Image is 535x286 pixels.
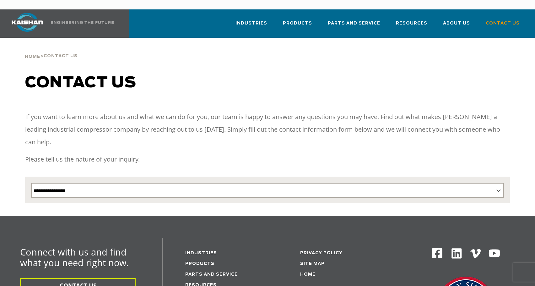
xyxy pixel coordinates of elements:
[25,53,40,59] a: Home
[328,15,380,36] a: Parts and Service
[283,20,312,27] span: Products
[25,38,78,62] div: >
[25,55,40,59] span: Home
[25,153,510,166] p: Please tell us the nature of your inquiry.
[328,20,380,27] span: Parts and Service
[25,111,510,148] p: If you want to learn more about us and what we can do for you, our team is happy to answer any qu...
[44,54,78,58] span: Contact Us
[51,21,114,24] img: Engineering the future
[235,15,267,36] a: Industries
[185,262,214,266] a: Products
[300,251,343,255] a: Privacy Policy
[185,251,217,255] a: Industries
[25,75,136,91] span: Contact us
[283,15,312,36] a: Products
[470,249,481,258] img: Vimeo
[4,9,115,38] a: Kaishan USA
[486,15,520,36] a: Contact Us
[235,20,267,27] span: Industries
[451,247,463,260] img: Linkedin
[300,272,316,277] a: Home
[488,247,500,260] img: Youtube
[486,20,520,27] span: Contact Us
[185,272,238,277] a: Parts and service
[20,246,129,269] span: Connect with us and find what you need right now.
[443,20,470,27] span: About Us
[443,15,470,36] a: About Us
[300,262,325,266] a: Site Map
[396,20,427,27] span: Resources
[4,13,51,32] img: kaishan logo
[431,247,443,259] img: Facebook
[396,15,427,36] a: Resources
